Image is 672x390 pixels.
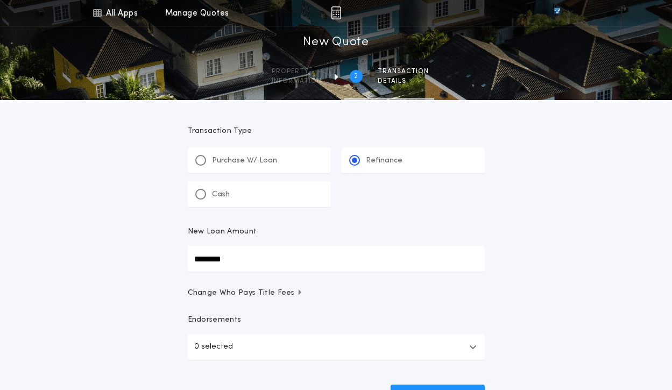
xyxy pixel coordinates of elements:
[188,226,257,237] p: New Loan Amount
[272,67,322,76] span: Property
[303,34,369,51] h1: New Quote
[378,77,429,86] span: details
[366,155,402,166] p: Refinance
[212,155,277,166] p: Purchase W/ Loan
[272,77,322,86] span: information
[378,67,429,76] span: Transaction
[331,6,341,19] img: img
[534,8,579,18] img: vs-icon
[194,341,233,353] p: 0 selected
[188,288,303,299] span: Change Who Pays Title Fees
[354,72,358,81] h2: 2
[188,315,485,325] p: Endorsements
[188,334,485,360] button: 0 selected
[188,288,485,299] button: Change Who Pays Title Fees
[188,126,485,137] p: Transaction Type
[188,246,485,272] input: New Loan Amount
[212,189,230,200] p: Cash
